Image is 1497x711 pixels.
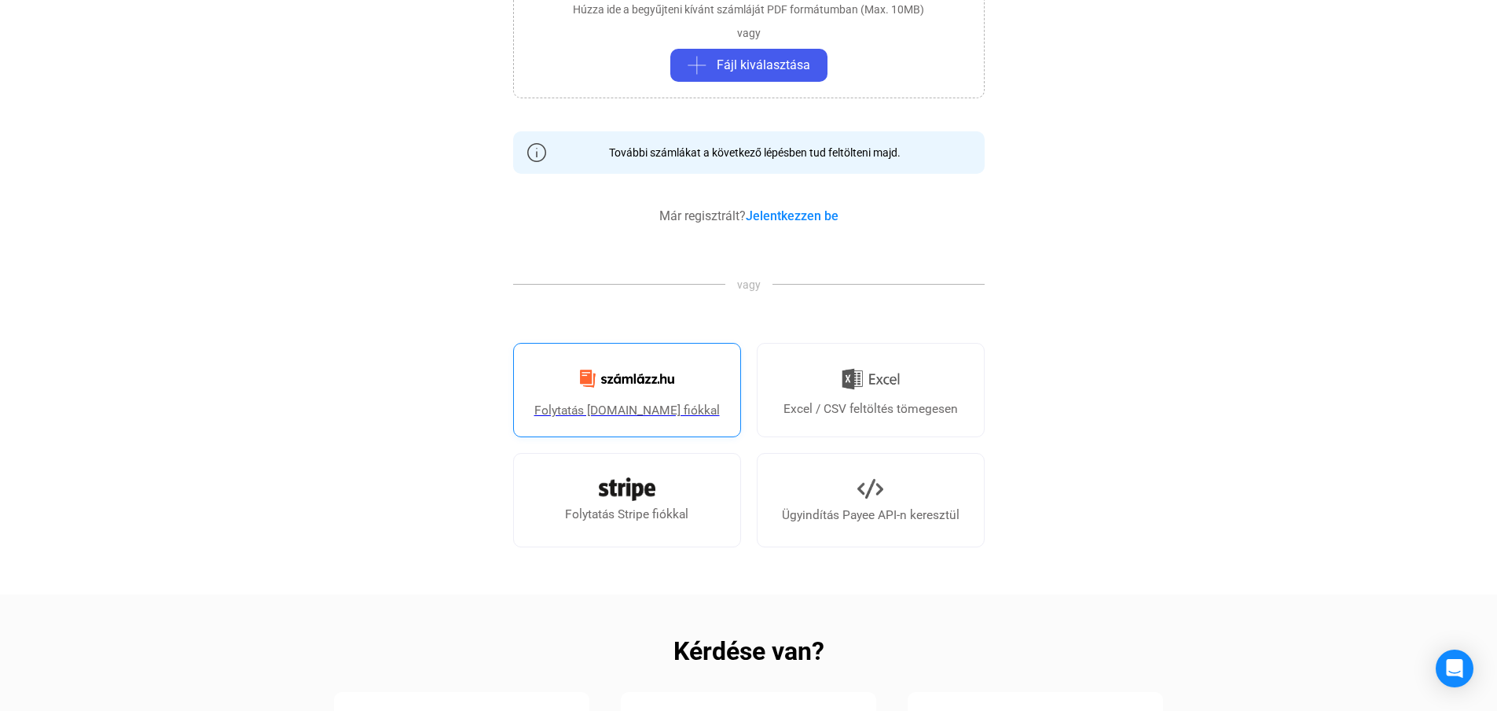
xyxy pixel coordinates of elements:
span: Fájl kiválasztása [717,56,810,75]
span: vagy [725,277,772,293]
div: Folytatás Stripe fiókkal [565,505,688,524]
img: info-grey-outline [527,143,546,162]
div: vagy [737,25,761,41]
img: Számlázz.hu [571,360,684,397]
a: Folytatás Stripe fiókkal [513,453,741,547]
div: További számlákat a következő lépésben tud feltölteni majd. [597,145,901,160]
h2: Kérdése van? [673,642,824,661]
img: plus-grey [688,56,706,75]
div: Húzza ide a begyűjteni kívánt számláját PDF formátumban (Max. 10MB) [573,2,924,17]
img: API [857,476,883,502]
a: Jelentkezzen be [746,208,838,223]
div: Már regisztrált? [659,207,838,226]
a: Excel / CSV feltöltés tömegesen [757,343,985,437]
button: plus-greyFájl kiválasztása [670,49,827,82]
a: Folytatás [DOMAIN_NAME] fiókkal [513,343,741,437]
div: Excel / CSV feltöltés tömegesen [783,400,958,418]
img: Excel [842,363,900,396]
div: Folytatás [DOMAIN_NAME] fiókkal [534,401,720,420]
div: Open Intercom Messenger [1436,650,1473,687]
img: Stripe [599,477,655,501]
div: Ügyindítás Payee API-n keresztül [782,506,959,525]
a: Ügyindítás Payee API-n keresztül [757,453,985,547]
